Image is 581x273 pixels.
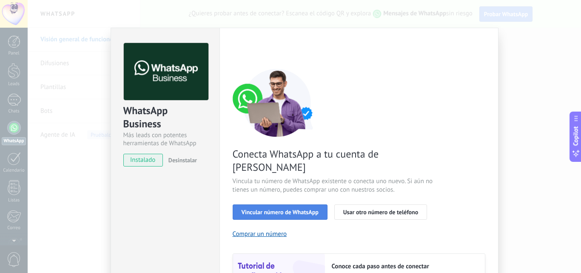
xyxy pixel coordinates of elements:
[168,156,197,164] span: Desinstalar
[124,154,162,167] span: instalado
[334,204,427,220] button: Usar otro número de teléfono
[233,147,435,174] span: Conecta WhatsApp a tu cuenta de [PERSON_NAME]
[332,262,476,270] h2: Conoce cada paso antes de conectar
[233,204,328,220] button: Vincular número de WhatsApp
[123,131,207,147] div: Más leads con potentes herramientas de WhatsApp
[124,43,208,101] img: logo_main.png
[123,104,207,131] div: WhatsApp Business
[165,154,197,167] button: Desinstalar
[233,177,435,194] span: Vincula tu número de WhatsApp existente o conecta uno nuevo. Si aún no tienes un número, puedes c...
[233,69,322,137] img: connect number
[343,209,418,215] span: Usar otro número de teléfono
[572,126,580,146] span: Copilot
[233,230,287,238] button: Comprar un número
[242,209,319,215] span: Vincular número de WhatsApp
